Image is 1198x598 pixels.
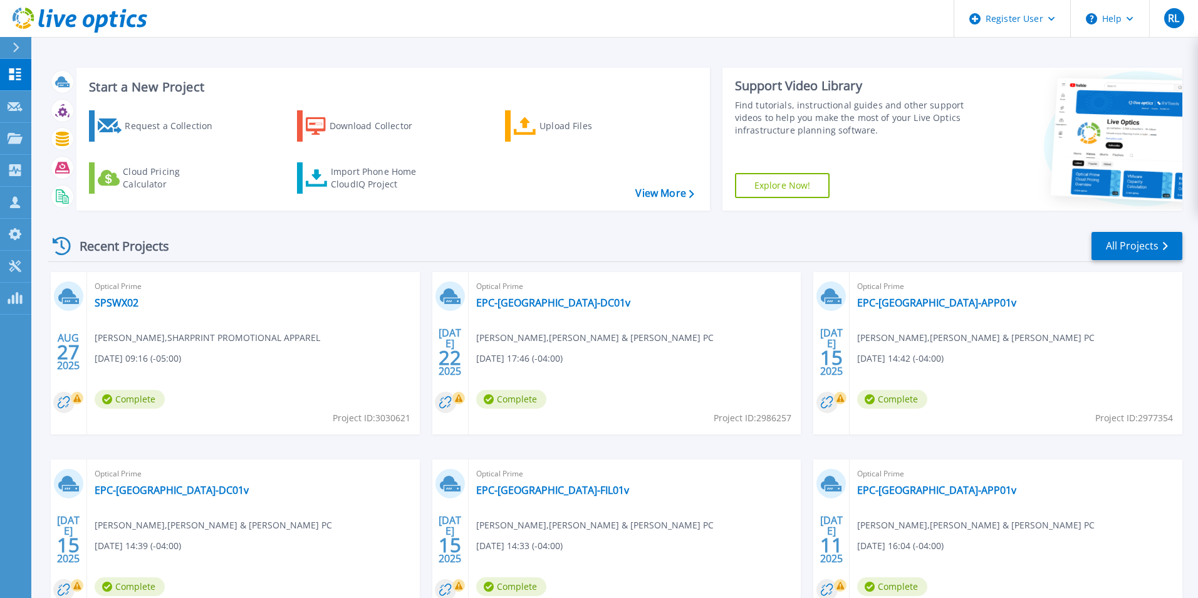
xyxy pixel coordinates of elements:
[820,329,843,375] div: [DATE] 2025
[330,113,430,139] div: Download Collector
[331,165,429,191] div: Import Phone Home CloudIQ Project
[735,173,830,198] a: Explore Now!
[857,280,1175,293] span: Optical Prime
[857,518,1095,532] span: [PERSON_NAME] , [PERSON_NAME] & [PERSON_NAME] PC
[439,540,461,550] span: 15
[857,296,1016,309] a: EPC-[GEOGRAPHIC_DATA]-APP01v
[857,577,927,596] span: Complete
[735,78,969,94] div: Support Video Library
[439,352,461,363] span: 22
[89,162,229,194] a: Cloud Pricing Calculator
[95,296,138,309] a: SPSWX02
[48,231,186,261] div: Recent Projects
[857,467,1175,481] span: Optical Prime
[820,352,843,363] span: 15
[56,329,80,375] div: AUG 2025
[95,484,249,496] a: EPC-[GEOGRAPHIC_DATA]-DC01v
[1168,13,1179,23] span: RL
[1091,232,1182,260] a: All Projects
[476,518,714,532] span: [PERSON_NAME] , [PERSON_NAME] & [PERSON_NAME] PC
[476,390,546,409] span: Complete
[857,484,1016,496] a: EPC-[GEOGRAPHIC_DATA]-APP01v
[123,165,223,191] div: Cloud Pricing Calculator
[476,467,794,481] span: Optical Prime
[539,113,640,139] div: Upload Files
[635,187,694,199] a: View More
[95,539,181,553] span: [DATE] 14:39 (-04:00)
[505,110,645,142] a: Upload Files
[857,352,944,365] span: [DATE] 14:42 (-04:00)
[476,280,794,293] span: Optical Prime
[857,539,944,553] span: [DATE] 16:04 (-04:00)
[820,540,843,550] span: 11
[95,518,332,532] span: [PERSON_NAME] , [PERSON_NAME] & [PERSON_NAME] PC
[95,280,412,293] span: Optical Prime
[57,540,80,550] span: 15
[714,411,791,425] span: Project ID: 2986257
[476,484,629,496] a: EPC-[GEOGRAPHIC_DATA]-FIL01v
[476,539,563,553] span: [DATE] 14:33 (-04:00)
[125,113,225,139] div: Request a Collection
[476,296,630,309] a: EPC-[GEOGRAPHIC_DATA]-DC01v
[297,110,437,142] a: Download Collector
[857,390,927,409] span: Complete
[95,331,320,345] span: [PERSON_NAME] , SHARPRINT PROMOTIONAL APPAREL
[89,110,229,142] a: Request a Collection
[95,467,412,481] span: Optical Prime
[57,347,80,357] span: 27
[476,577,546,596] span: Complete
[820,517,843,562] div: [DATE] 2025
[333,411,410,425] span: Project ID: 3030621
[95,352,181,365] span: [DATE] 09:16 (-05:00)
[56,517,80,562] div: [DATE] 2025
[476,331,714,345] span: [PERSON_NAME] , [PERSON_NAME] & [PERSON_NAME] PC
[735,99,969,137] div: Find tutorials, instructional guides and other support videos to help you make the most of your L...
[1095,411,1173,425] span: Project ID: 2977354
[476,352,563,365] span: [DATE] 17:46 (-04:00)
[95,390,165,409] span: Complete
[438,517,462,562] div: [DATE] 2025
[95,577,165,596] span: Complete
[857,331,1095,345] span: [PERSON_NAME] , [PERSON_NAME] & [PERSON_NAME] PC
[438,329,462,375] div: [DATE] 2025
[89,80,694,94] h3: Start a New Project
